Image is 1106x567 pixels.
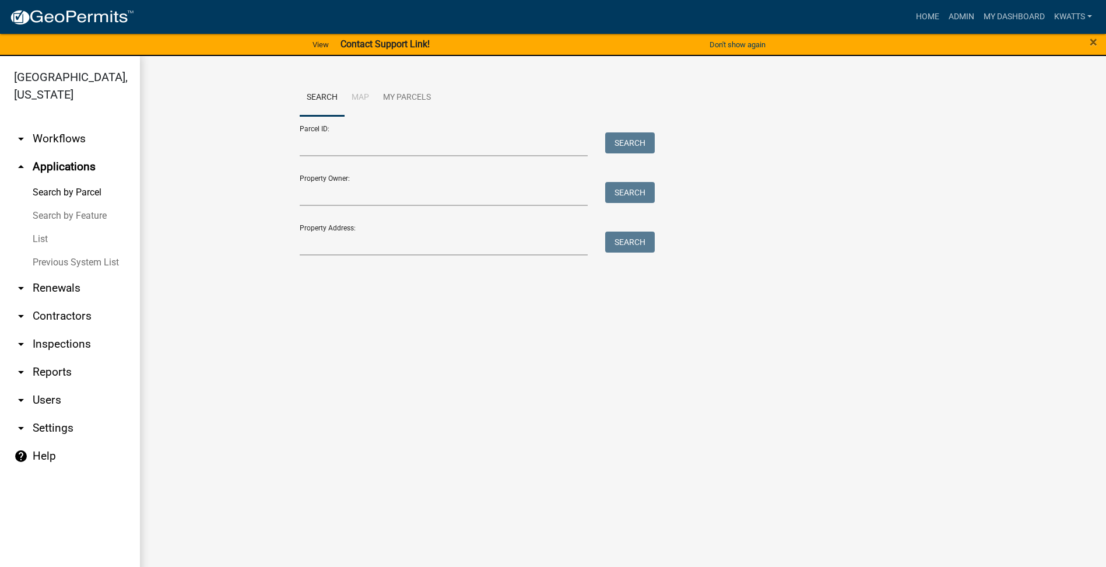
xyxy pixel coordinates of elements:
[14,449,28,463] i: help
[14,309,28,323] i: arrow_drop_down
[14,132,28,146] i: arrow_drop_down
[340,38,430,50] strong: Contact Support Link!
[1049,6,1097,28] a: Kwatts
[14,393,28,407] i: arrow_drop_down
[376,79,438,117] a: My Parcels
[14,281,28,295] i: arrow_drop_down
[1090,35,1097,49] button: Close
[14,337,28,351] i: arrow_drop_down
[911,6,944,28] a: Home
[605,182,655,203] button: Search
[308,35,333,54] a: View
[979,6,1049,28] a: My Dashboard
[605,132,655,153] button: Search
[14,365,28,379] i: arrow_drop_down
[605,232,655,253] button: Search
[944,6,979,28] a: Admin
[300,79,345,117] a: Search
[705,35,770,54] button: Don't show again
[14,160,28,174] i: arrow_drop_up
[14,421,28,435] i: arrow_drop_down
[1090,34,1097,50] span: ×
